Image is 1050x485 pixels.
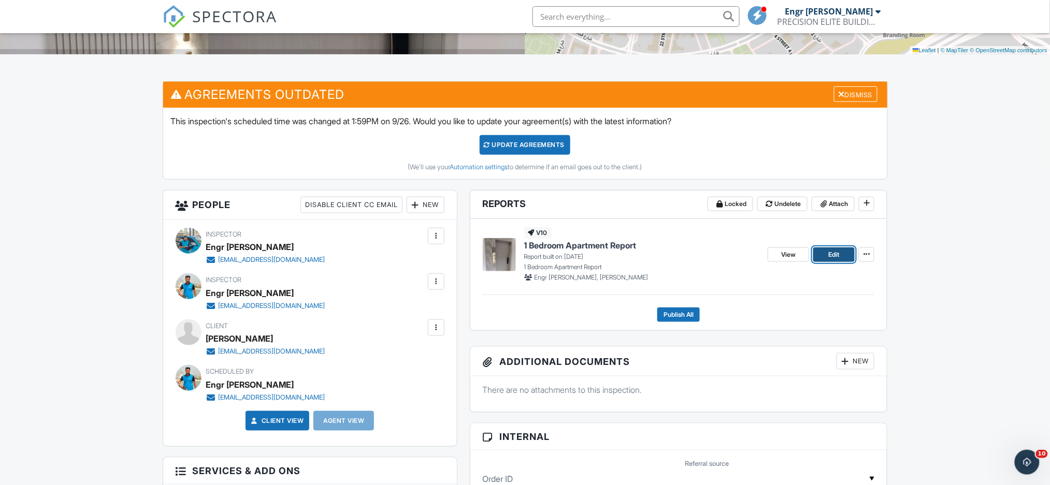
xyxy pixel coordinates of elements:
[206,276,242,284] span: Inspector
[785,6,873,17] div: Engr [PERSON_NAME]
[206,230,242,238] span: Inspector
[1015,450,1040,475] iframe: Intercom live chat
[834,86,878,102] div: Dismiss
[206,377,294,392] div: Engr [PERSON_NAME]
[407,197,444,213] div: New
[163,108,887,179] div: This inspection's scheduled time was changed at 1:59PM on 9/26. Would you like to update your agr...
[206,346,325,357] a: [EMAIL_ADDRESS][DOMAIN_NAME]
[480,135,570,155] div: Update Agreements
[913,47,936,53] a: Leaflet
[1036,450,1048,458] span: 10
[206,255,325,265] a: [EMAIL_ADDRESS][DOMAIN_NAME]
[938,47,939,53] span: |
[970,47,1047,53] a: © OpenStreetMap contributors
[171,163,880,171] div: (We'll use your to determine if an email goes out to the client.)
[206,239,294,255] div: Engr [PERSON_NAME]
[778,17,881,27] div: PRECISION ELITE BUILDING INSPECTION SERVICES L.L.C
[249,416,304,426] a: Client View
[163,14,278,36] a: SPECTORA
[483,473,513,484] label: Order ID
[206,368,254,375] span: Scheduled By
[193,5,278,27] span: SPECTORA
[470,423,887,450] h3: Internal
[483,384,875,395] p: There are no attachments to this inspection.
[206,322,228,330] span: Client
[206,392,325,403] a: [EMAIL_ADDRESS][DOMAIN_NAME]
[219,393,325,402] div: [EMAIL_ADDRESS][DOMAIN_NAME]
[470,347,887,376] h3: Additional Documents
[163,190,457,220] h3: People
[163,5,185,28] img: The Best Home Inspection Software - Spectora
[219,256,325,264] div: [EMAIL_ADDRESS][DOMAIN_NAME]
[163,82,887,107] h3: Agreements Outdated
[219,347,325,356] div: [EMAIL_ADDRESS][DOMAIN_NAME]
[300,197,402,213] div: Disable Client CC Email
[533,6,740,27] input: Search everything...
[163,458,457,484] h3: Services & Add ons
[219,302,325,310] div: [EMAIL_ADDRESS][DOMAIN_NAME]
[941,47,969,53] a: © MapTiler
[450,163,508,171] a: Automation settings
[206,285,294,301] div: Engr [PERSON_NAME]
[206,301,325,311] a: [EMAIL_ADDRESS][DOMAIN_NAME]
[206,331,274,346] div: [PERSON_NAME]
[685,459,729,468] label: Referral source
[837,353,874,370] div: New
